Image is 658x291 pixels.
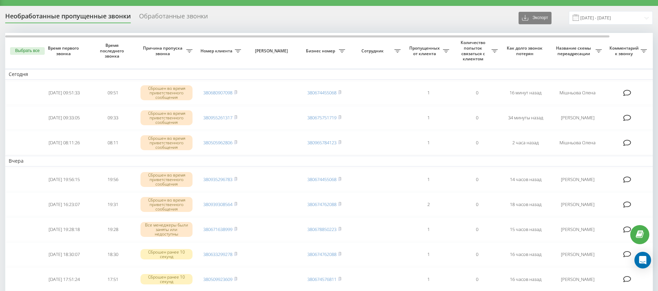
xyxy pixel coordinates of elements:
[550,131,605,154] td: Мішньова Олена
[453,242,501,266] td: 0
[453,131,501,154] td: 0
[88,267,137,291] td: 17:51
[501,131,550,154] td: 2 часа назад
[304,48,339,54] span: Бизнес номер
[501,168,550,191] td: 14 часов назад
[519,12,552,24] button: Экспорт
[307,89,336,96] a: 380674455068
[140,222,193,237] div: Все менеджеры были заняты или недоступны
[501,106,550,130] td: 34 минуты назад
[408,45,443,56] span: Пропущенных от клиента
[94,43,131,59] span: Время последнего звонка
[140,249,193,259] div: Сброшен ранее 10 секунд
[40,217,88,241] td: [DATE] 19:28:18
[550,217,605,241] td: [PERSON_NAME]
[5,12,131,23] div: Необработанные пропущенные звонки
[550,192,605,216] td: [PERSON_NAME]
[501,242,550,266] td: 16 часов назад
[307,226,336,232] a: 380678850223
[453,81,501,105] td: 0
[550,81,605,105] td: Мішньова Олена
[88,217,137,241] td: 19:28
[88,81,137,105] td: 09:51
[404,106,453,130] td: 1
[404,217,453,241] td: 1
[203,176,232,182] a: 380935296783
[404,242,453,266] td: 1
[501,267,550,291] td: 16 часов назад
[140,85,193,101] div: Сброшен во время приветственного сообщения
[501,81,550,105] td: 16 минут назад
[352,48,394,54] span: Сотрудник
[453,168,501,191] td: 0
[88,131,137,154] td: 08:11
[453,217,501,241] td: 0
[140,172,193,187] div: Сброшен во время приветственного сообщения
[140,45,186,56] span: Причина пропуска звонка
[40,192,88,216] td: [DATE] 16:23:07
[453,192,501,216] td: 0
[40,267,88,291] td: [DATE] 17:51:24
[88,106,137,130] td: 09:33
[203,139,232,146] a: 380505962806
[140,274,193,284] div: Сброшен ранее 10 секунд
[507,45,544,56] span: Как долго звонок потерян
[307,276,336,282] a: 380674576811
[140,135,193,151] div: Сброшен во время приветственного сообщения
[404,168,453,191] td: 1
[307,114,336,121] a: 380675751719
[404,267,453,291] td: 1
[88,242,137,266] td: 18:30
[40,242,88,266] td: [DATE] 18:30:07
[88,192,137,216] td: 19:31
[40,131,88,154] td: [DATE] 08:11:26
[307,139,336,146] a: 380965784123
[550,267,605,291] td: [PERSON_NAME]
[307,176,336,182] a: 380674455068
[250,48,294,54] span: [PERSON_NAME]
[45,45,83,56] span: Время первого звонка
[203,89,232,96] a: 380680907098
[10,47,45,55] button: Выбрать все
[203,201,232,207] a: 380939308564
[40,81,88,105] td: [DATE] 09:51:33
[307,201,336,207] a: 380674762088
[453,267,501,291] td: 0
[501,192,550,216] td: 18 часов назад
[199,48,235,54] span: Номер клиента
[203,276,232,282] a: 380509923609
[550,242,605,266] td: [PERSON_NAME]
[203,226,232,232] a: 380671638999
[88,168,137,191] td: 19:56
[634,252,651,268] div: Open Intercom Messenger
[140,197,193,212] div: Сброшен во время приветственного сообщения
[40,168,88,191] td: [DATE] 19:56:15
[609,45,641,56] span: Комментарий к звонку
[453,106,501,130] td: 0
[139,12,208,23] div: Обработанные звонки
[456,40,492,61] span: Количество попыток связаться с клиентом
[203,251,232,257] a: 380633299278
[501,217,550,241] td: 15 часов назад
[203,114,232,121] a: 380955261317
[40,106,88,130] td: [DATE] 09:33:05
[404,131,453,154] td: 1
[404,81,453,105] td: 1
[550,168,605,191] td: [PERSON_NAME]
[404,192,453,216] td: 2
[553,45,596,56] span: Название схемы переадресации
[140,110,193,126] div: Сброшен во время приветственного сообщения
[307,251,336,257] a: 380674762088
[550,106,605,130] td: [PERSON_NAME]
